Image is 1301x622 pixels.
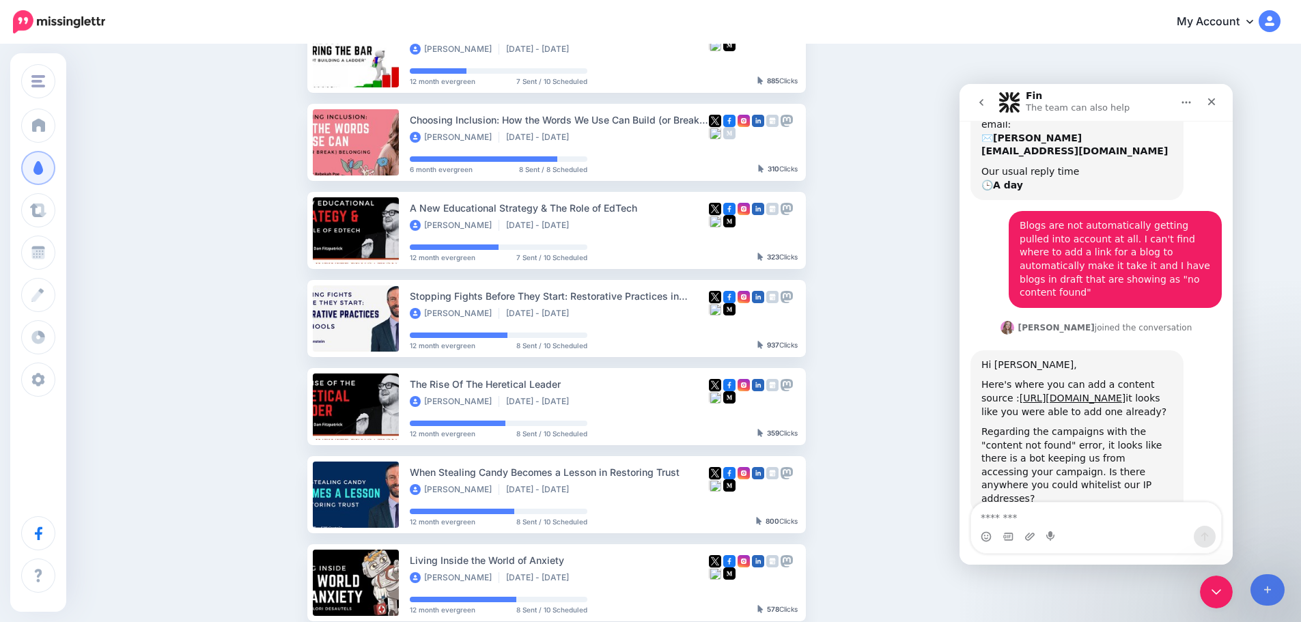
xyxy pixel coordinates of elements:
[516,606,587,613] span: 8 Sent / 10 Scheduled
[767,429,779,437] b: 359
[709,203,721,215] img: twitter-square.png
[723,291,736,303] img: facebook-square.png
[709,39,721,51] img: bluesky-grey-square.png
[410,572,499,583] li: [PERSON_NAME]
[723,215,736,227] img: medium-square.png
[766,555,779,567] img: google_business-grey-square.png
[767,76,779,85] b: 885
[752,291,764,303] img: linkedin-square.png
[767,253,779,261] b: 323
[738,203,750,215] img: instagram-square.png
[709,115,721,127] img: twitter-square.png
[752,115,764,127] img: linkedin-square.png
[766,203,779,215] img: google_business-grey-square.png
[723,379,736,391] img: facebook-square.png
[757,253,798,261] div: Clicks
[410,166,473,173] span: 6 month evergreen
[757,606,798,614] div: Clicks
[410,342,475,349] span: 12 month evergreen
[723,555,736,567] img: facebook-square.png
[506,572,576,583] li: [DATE] - [DATE]
[757,341,798,350] div: Clicks
[31,75,45,87] img: menu.png
[410,254,475,261] span: 12 month evergreen
[767,605,779,613] b: 578
[756,518,798,526] div: Clicks
[752,467,764,479] img: linkedin-square.png
[410,78,475,85] span: 12 month evergreen
[723,467,736,479] img: facebook-square.png
[781,115,793,127] img: mastodon-grey-square.png
[723,203,736,215] img: facebook-square.png
[766,115,779,127] img: google_business-grey-square.png
[516,254,587,261] span: 7 Sent / 10 Scheduled
[1163,5,1281,39] a: My Account
[709,391,721,404] img: bluesky-grey-square.png
[766,467,779,479] img: google_business-grey-square.png
[410,518,475,525] span: 12 month evergreen
[723,567,736,580] img: medium-square.png
[410,132,499,143] li: [PERSON_NAME]
[410,220,499,231] li: [PERSON_NAME]
[781,379,793,391] img: mastodon-grey-square.png
[758,165,798,173] div: Clicks
[506,220,576,231] li: [DATE] - [DATE]
[738,467,750,479] img: instagram-square.png
[757,341,764,349] img: pointer-grey-darker.png
[709,303,721,315] img: bluesky-grey-square.png
[410,484,499,495] li: [PERSON_NAME]
[506,396,576,407] li: [DATE] - [DATE]
[410,200,709,216] div: A New Educational Strategy & The Role of EdTech
[757,76,764,85] img: pointer-grey-darker.png
[781,467,793,479] img: mastodon-grey-square.png
[766,291,779,303] img: google_business-grey-square.png
[781,555,793,567] img: mastodon-grey-square.png
[738,555,750,567] img: instagram-square.png
[738,379,750,391] img: instagram-square.png
[723,391,736,404] img: medium-square.png
[709,467,721,479] img: twitter-square.png
[410,464,709,480] div: When Stealing Candy Becomes a Lesson in Restoring Trust
[757,429,764,437] img: pointer-grey-darker.png
[410,430,475,437] span: 12 month evergreen
[723,479,736,492] img: medium-square.png
[13,10,105,33] img: Missinglettr
[757,253,764,261] img: pointer-grey-darker.png
[1200,576,1233,608] iframe: Intercom live chat
[723,39,736,51] img: medium-square.png
[410,552,709,568] div: Living Inside the World of Anxiety
[752,555,764,567] img: linkedin-square.png
[519,166,587,173] span: 8 Sent / 8 Scheduled
[709,379,721,391] img: twitter-square.png
[410,44,499,55] li: [PERSON_NAME]
[723,115,736,127] img: facebook-square.png
[516,78,587,85] span: 7 Sent / 10 Scheduled
[410,376,709,392] div: The Rise Of The Heretical Leader
[768,165,779,173] b: 310
[757,605,764,613] img: pointer-grey-darker.png
[781,203,793,215] img: mastodon-grey-square.png
[960,84,1233,565] iframe: Intercom live chat
[709,291,721,303] img: twitter-square.png
[723,303,736,315] img: medium-square.png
